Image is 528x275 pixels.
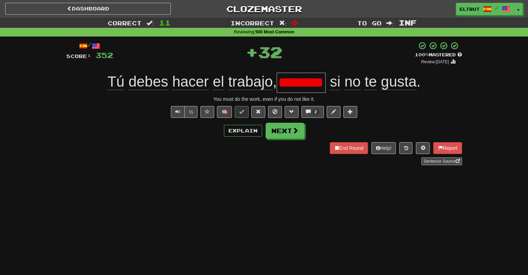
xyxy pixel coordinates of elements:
small: Review: [DATE] [421,59,449,64]
button: Ignore sentence (alt+i) [268,106,282,118]
span: 2 [315,110,317,114]
span: si [330,73,340,90]
a: Sentence Source [421,157,462,165]
span: debes [128,73,168,90]
span: Tú [107,73,124,90]
button: Help! [371,142,396,154]
span: trabajo [228,73,273,90]
div: Text-to-speech controls [169,106,198,118]
span: 0 [292,18,297,27]
button: Next [266,123,304,139]
span: To go [357,19,382,26]
span: Inf [399,18,417,27]
span: Incorrect [231,19,274,26]
button: Set this sentence to 100% Mastered (alt+m) [235,106,249,118]
button: Add to collection (alt+a) [343,106,357,118]
button: End Round [330,142,368,154]
button: Explain [224,125,262,137]
a: eltrut / [456,3,514,15]
a: Clozemaster [181,3,347,15]
span: te [364,73,377,90]
span: 100 % [415,52,429,57]
span: eltrut [460,6,480,12]
span: 32 [258,43,282,60]
button: Round history (alt+y) [399,142,412,154]
span: : [146,20,154,26]
button: 2 [301,106,324,118]
span: Correct [108,19,142,26]
button: Report [433,142,462,154]
span: , [107,73,277,90]
span: Score: [66,53,91,59]
span: . [326,73,420,90]
span: el [213,73,224,90]
span: + [246,41,258,62]
span: no [344,73,361,90]
button: Edit sentence (alt+d) [327,106,341,118]
div: You must do the work, even if you do not like it. [66,96,462,103]
div: Mastered [415,52,462,58]
span: 352 [95,51,113,59]
span: gusta [381,73,417,90]
span: hacer [172,73,209,90]
a: Dashboard [5,3,171,15]
span: : [279,20,287,26]
div: / [66,41,113,50]
button: ½ [184,106,198,118]
strong: 500 Most Common [255,30,294,34]
button: Play sentence audio (ctl+space) [171,106,185,118]
span: 11 [159,18,171,27]
span: / [495,6,498,10]
span: : [386,20,394,26]
button: Grammar (alt+g) [285,106,299,118]
button: Reset to 0% Mastered (alt+r) [251,106,265,118]
button: Favorite sentence (alt+f) [200,106,214,118]
button: 🧠 [217,106,232,118]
